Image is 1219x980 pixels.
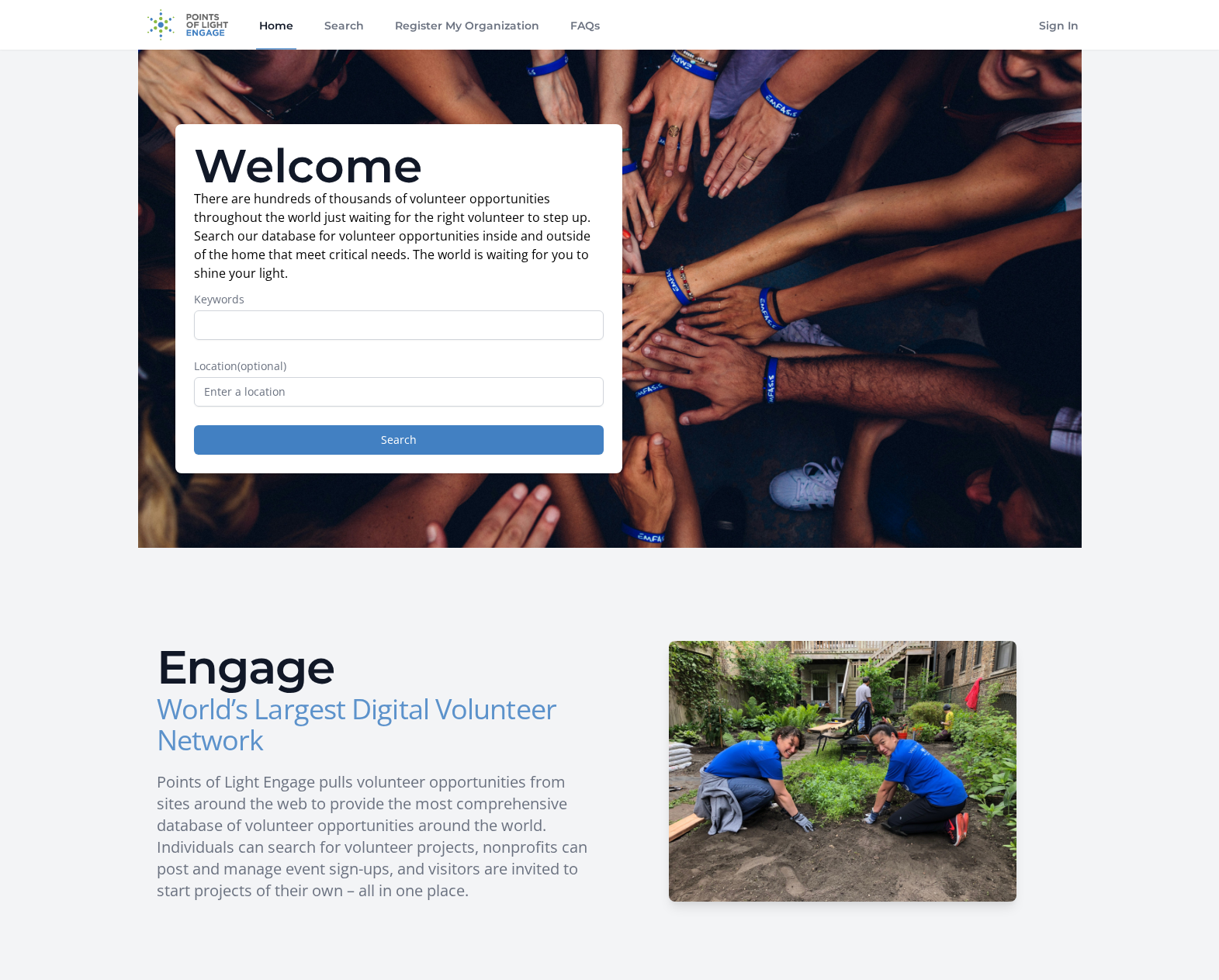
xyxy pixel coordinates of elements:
[237,358,286,373] span: (optional)
[194,358,604,374] label: Location
[194,425,604,455] button: Search
[194,189,604,282] p: There are hundreds of thousands of volunteer opportunities throughout the world just waiting for ...
[157,694,597,756] h3: World’s Largest Digital Volunteer Network
[157,644,597,691] h2: Engage
[669,641,1016,902] img: HCSC-H_1.JPG
[194,143,604,189] h1: Welcome
[157,771,597,902] p: Points of Light Engage pulls volunteer opportunities from sites around the web to provide the mos...
[194,292,604,307] label: Keywords
[194,377,604,407] input: Enter a location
